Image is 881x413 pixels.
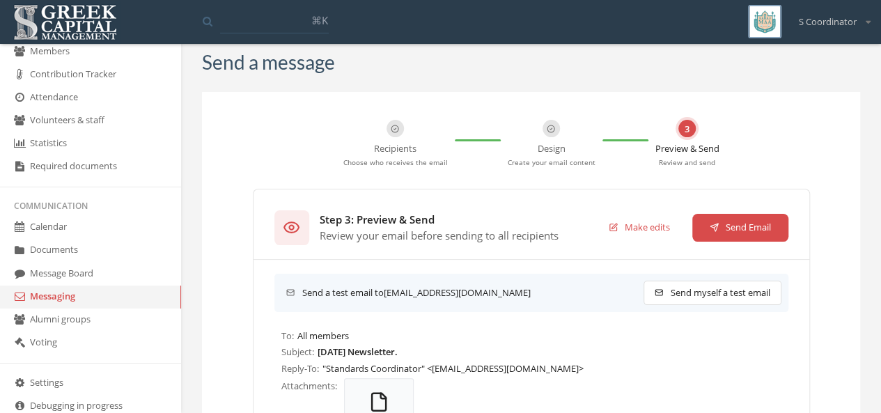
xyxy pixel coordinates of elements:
[281,345,314,359] span: Subject:
[508,157,595,168] p: Create your email content
[311,13,328,27] span: ⌘K
[302,286,531,299] span: Send a test email to [EMAIL_ADDRESS][DOMAIN_NAME]
[202,52,335,73] h3: Send a message
[790,5,871,29] div: S Coordinator
[374,137,416,156] p: Recipients
[343,157,448,168] p: Choose who receives the email
[659,157,715,168] p: Review and send
[281,378,341,392] div: Attachments:
[655,137,719,156] p: Preview & Send
[538,137,566,156] p: Design
[678,120,696,137] div: 3
[320,212,559,226] div: Step 3: Preview & Send
[322,362,584,375] span: "Standards Coordinator" <[EMAIL_ADDRESS][DOMAIN_NAME]>
[281,329,294,343] span: To:
[591,214,687,242] button: Make edits
[692,214,788,242] button: Send Email
[320,228,559,242] div: Review your email before sending to all recipients
[799,15,857,29] span: S Coordinator
[644,281,781,305] button: Send myself a test email
[318,345,398,359] span: [DATE] Newsletter.
[281,362,319,375] span: Reply-To:
[297,329,781,343] span: All members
